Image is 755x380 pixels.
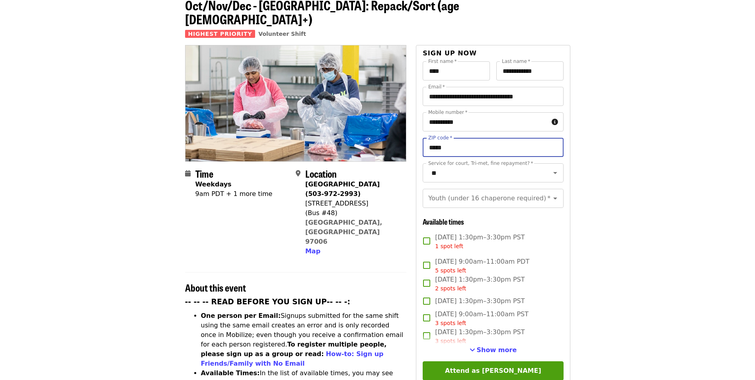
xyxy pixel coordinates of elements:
a: How-to: Sign up Friends/Family with No Email [201,350,384,367]
div: 9am PDT + 1 more time [195,189,273,199]
label: Mobile number [428,110,467,115]
label: Service for court, Tri-met, fine repayment? [428,161,533,166]
input: ZIP code [423,138,563,157]
button: Open [550,167,561,178]
strong: -- -- -- READ BEFORE YOU SIGN UP-- -- -: [185,298,351,306]
button: Open [550,193,561,204]
span: [DATE] 9:00am–11:00am PDT [435,257,529,275]
span: Time [195,166,213,180]
span: 3 spots left [435,320,466,326]
a: [GEOGRAPHIC_DATA], [GEOGRAPHIC_DATA] 97006 [305,219,382,245]
img: Oct/Nov/Dec - Beaverton: Repack/Sort (age 10+) organized by Oregon Food Bank [185,45,406,161]
span: 5 spots left [435,267,466,274]
strong: Available Times: [201,369,260,377]
span: [DATE] 9:00am–11:00am PST [435,309,529,327]
span: About this event [185,280,246,294]
strong: To register multiple people, please sign up as a group or read: [201,341,387,358]
i: calendar icon [185,170,191,177]
label: Email [428,84,445,89]
a: Volunteer Shift [258,31,306,37]
span: [DATE] 1:30pm–3:30pm PST [435,275,525,293]
span: Sign up now [423,49,477,57]
span: Available times [423,216,464,227]
input: Email [423,87,563,106]
span: Show more [477,346,517,354]
span: Location [305,166,337,180]
div: [STREET_ADDRESS] [305,199,400,208]
span: Highest Priority [185,30,256,38]
li: Signups submitted for the same shift using the same email creates an error and is only recorded o... [201,311,407,368]
input: Mobile number [423,112,548,131]
strong: [GEOGRAPHIC_DATA] (503-972-2993) [305,180,380,198]
span: [DATE] 1:30pm–3:30pm PST [435,327,525,345]
input: First name [423,61,490,80]
button: See more timeslots [470,345,517,355]
span: [DATE] 1:30pm–3:30pm PST [435,233,525,251]
div: (Bus #48) [305,208,400,218]
button: Map [305,247,320,256]
i: map-marker-alt icon [296,170,300,177]
label: ZIP code [428,135,452,140]
i: circle-info icon [552,118,558,126]
span: 1 spot left [435,243,463,249]
span: 3 spots left [435,338,466,344]
strong: One person per Email: [201,312,281,319]
span: [DATE] 1:30pm–3:30pm PST [435,296,525,306]
span: Map [305,247,320,255]
strong: Weekdays [195,180,232,188]
label: Last name [502,59,530,64]
label: First name [428,59,457,64]
input: Last name [496,61,564,80]
span: 2 spots left [435,285,466,292]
